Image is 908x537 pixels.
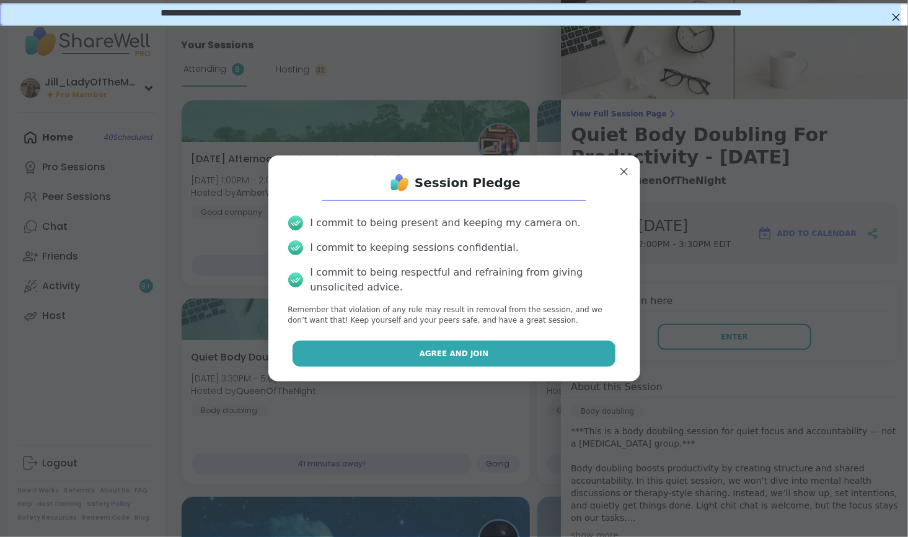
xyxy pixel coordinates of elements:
div: I commit to being present and keeping my camera on. [311,216,581,230]
div: I commit to being respectful and refraining from giving unsolicited advice. [311,265,620,295]
div: I commit to keeping sessions confidential. [311,240,519,255]
img: ShareWell Logo [387,170,412,195]
button: Agree and Join [293,341,615,367]
span: Agree and Join [420,348,489,359]
h1: Session Pledge [415,174,521,191]
p: Remember that violation of any rule may result in removal from the session, and we don’t want tha... [288,305,620,326]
